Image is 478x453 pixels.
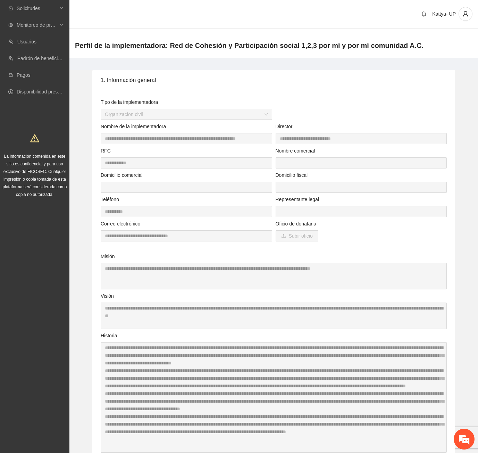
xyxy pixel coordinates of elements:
label: Teléfono [101,196,119,203]
label: Correo electrónico [101,220,140,228]
span: user [459,11,472,17]
button: uploadSubir oficio [276,230,318,241]
a: Usuarios [17,39,36,44]
span: bell [419,11,429,17]
span: Solicitudes [17,1,58,15]
span: uploadSubir oficio [276,233,318,239]
label: Oficio de donataria [276,220,317,228]
label: Domicilio fiscal [276,171,308,179]
textarea: Escriba su mensaje y pulse “Intro” [3,190,132,214]
span: Perfil de la implementadora: Red de Cohesión y Participación social 1,2,3 por mí y por mí comunid... [75,40,424,51]
label: Representante legal [276,196,319,203]
label: RFC [101,147,111,155]
label: Domicilio comercial [101,171,143,179]
label: Nombre de la implementadora [101,123,166,130]
button: user [459,7,472,21]
a: Disponibilidad presupuestal [17,89,76,94]
label: Nombre comercial [276,147,315,155]
span: Estamos en línea. [40,93,96,163]
label: Misión [101,253,115,260]
span: inbox [8,6,13,11]
span: La información contenida en este sitio es confidencial y para uso exclusivo de FICOSEC. Cualquier... [3,154,67,197]
a: Padrón de beneficiarios [17,56,68,61]
span: Organizacion civil [105,109,268,120]
label: Historia [101,332,117,339]
div: Chatee con nosotros ahora [36,35,117,44]
button: bell [418,8,429,19]
label: Director [276,123,293,130]
label: Tipo de la implementadora [101,98,158,106]
div: 1. Información general [101,70,447,90]
a: Pagos [17,72,31,78]
span: Monitoreo de proyectos [17,18,58,32]
label: Visión [101,292,114,300]
div: Minimizar ventana de chat en vivo [114,3,131,20]
span: Kattya- UP [432,11,456,17]
span: eye [8,23,13,27]
span: warning [30,134,39,143]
